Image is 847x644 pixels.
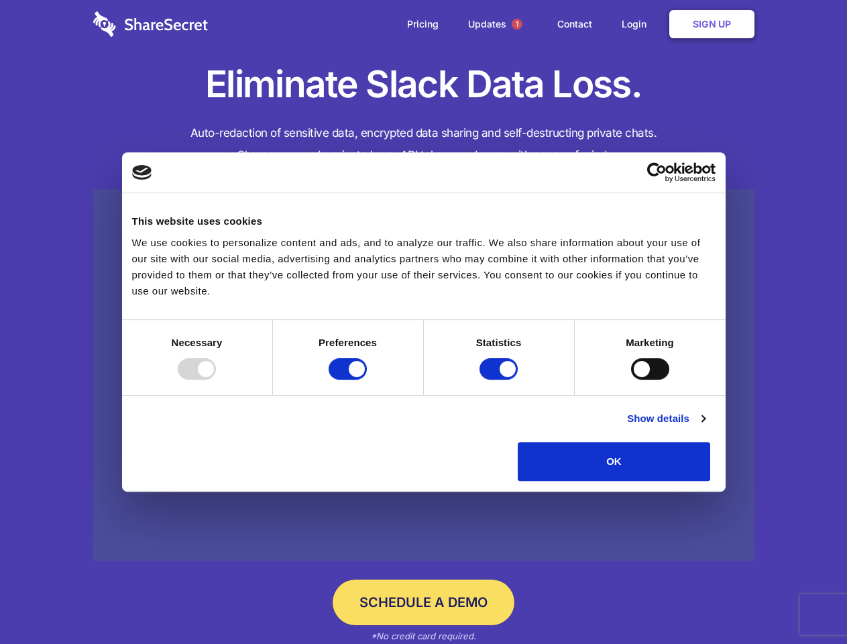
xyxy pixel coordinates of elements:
h1: Eliminate Slack Data Loss. [93,60,754,109]
strong: Marketing [626,337,674,348]
button: OK [518,442,710,481]
strong: Necessary [172,337,223,348]
em: *No credit card required. [371,631,476,641]
img: logo [132,165,152,180]
strong: Statistics [476,337,522,348]
a: Contact [544,3,606,45]
a: Usercentrics Cookiebot - opens in a new window [598,162,716,182]
span: 1 [512,19,522,30]
img: logo-wordmark-white-trans-d4663122ce5f474addd5e946df7df03e33cb6a1c49d2221995e7729f52c070b2.svg [93,11,208,37]
div: We use cookies to personalize content and ads, and to analyze our traffic. We also share informat... [132,235,716,299]
h4: Auto-redaction of sensitive data, encrypted data sharing and self-destructing private chats. Shar... [93,122,754,166]
a: Login [608,3,667,45]
a: Schedule a Demo [333,580,514,625]
a: Pricing [394,3,452,45]
div: This website uses cookies [132,213,716,229]
a: Wistia video thumbnail [93,189,754,561]
a: Sign Up [669,10,754,38]
a: Show details [627,411,705,427]
strong: Preferences [319,337,377,348]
